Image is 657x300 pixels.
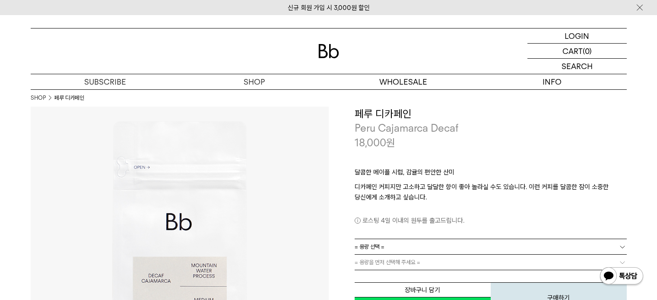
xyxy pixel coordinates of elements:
[527,28,627,44] a: LOGIN
[288,4,370,12] a: 신규 회원 가입 시 3,000원 할인
[355,121,627,136] p: Peru Cajamarca Decaf
[180,74,329,89] a: SHOP
[355,215,627,226] p: 로스팅 4일 이내의 원두를 출고드립니다.
[355,107,627,121] h3: 페루 디카페인
[565,28,589,43] p: LOGIN
[599,266,644,287] img: 카카오톡 채널 1:1 채팅 버튼
[386,136,395,149] span: 원
[562,44,583,58] p: CART
[355,255,420,270] span: = 용량을 먼저 선택해 주세요 =
[527,44,627,59] a: CART (0)
[54,94,84,102] li: 페루 디카페인
[478,74,627,89] p: INFO
[355,167,627,182] p: 달콤한 메이플 시럽, 감귤의 편안한 산미
[31,74,180,89] a: SUBSCRIBE
[31,94,46,102] a: SHOP
[355,239,384,254] span: = 용량 선택 =
[355,136,395,150] p: 18,000
[318,44,339,58] img: 로고
[562,59,593,74] p: SEARCH
[583,44,592,58] p: (0)
[355,182,627,202] p: 디카페인 커피지만 고소하고 달달한 향이 좋아 놀라실 수도 있습니다. 이런 커피를 달콤한 잠이 소중한 당신에게 소개하고 싶습니다.
[355,282,491,297] button: 장바구니 담기
[329,74,478,89] p: WHOLESALE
